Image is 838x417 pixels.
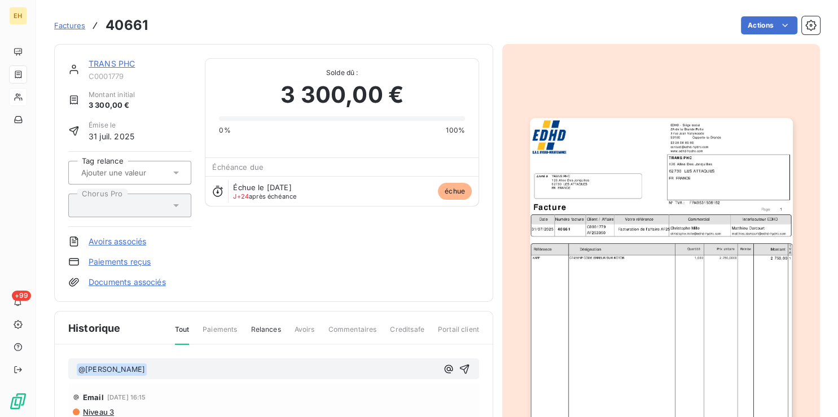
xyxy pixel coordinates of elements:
span: 0% [219,125,230,135]
span: [DATE] 16:15 [107,394,146,401]
span: 31 juil. 2025 [89,130,134,142]
span: C0001779 [89,72,191,81]
span: 100% [446,125,465,135]
a: TRANS PHC [89,59,135,68]
span: +99 [12,291,31,301]
span: Niveau 3 [82,407,114,416]
span: J+24 [233,192,249,200]
a: Paiements reçus [89,256,151,267]
button: Actions [741,16,797,34]
span: Paiements [203,324,237,344]
a: Factures [54,20,85,31]
span: Échue le [DATE] [233,183,291,192]
span: 3 300,00 € [89,100,135,111]
span: 3 300,00 € [280,78,403,112]
span: Factures [54,21,85,30]
iframe: Intercom live chat [800,379,827,406]
input: Ajouter une valeur [80,168,194,178]
span: Portail client [438,324,479,344]
span: @ [PERSON_NAME] [77,363,147,376]
span: Email [83,393,104,402]
a: Avoirs associés [89,236,146,247]
span: Échéance due [212,163,264,172]
span: après échéance [233,193,296,200]
span: Émise le [89,120,134,130]
span: échue [438,183,472,200]
span: Relances [251,324,280,344]
img: Logo LeanPay [9,392,27,410]
a: Documents associés [89,276,166,288]
span: Solde dû : [219,68,465,78]
span: Commentaires [328,324,377,344]
span: Montant initial [89,90,135,100]
span: Historique [68,321,121,336]
span: Tout [175,324,190,345]
span: Creditsafe [390,324,424,344]
h3: 40661 [106,15,148,36]
span: Avoirs [295,324,315,344]
div: EH [9,7,27,25]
